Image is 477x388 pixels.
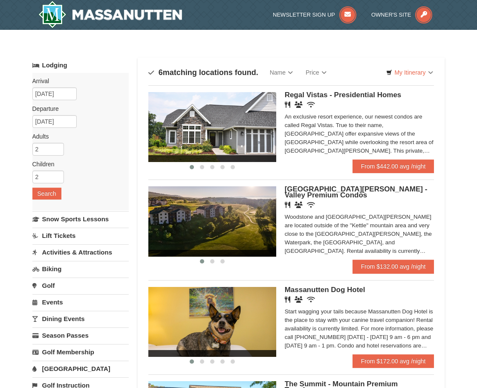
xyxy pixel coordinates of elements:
div: An exclusive resort experience, our newest condos are called Regal Vistas. True to their name, [G... [285,113,434,155]
i: Wireless Internet (free) [307,101,315,108]
i: Wireless Internet (free) [307,296,315,303]
span: Regal Vistas - Presidential Homes [285,91,402,99]
label: Departure [32,104,123,113]
i: Restaurant [285,101,290,108]
a: Name [263,64,299,81]
span: Newsletter Sign Up [273,12,335,18]
label: Children [32,160,123,168]
a: From $172.00 avg /night [353,354,434,368]
span: Owner's Site [371,12,411,18]
a: Dining Events [32,311,129,327]
span: 6 [159,68,163,77]
a: Lift Tickets [32,228,129,243]
a: Newsletter Sign Up [273,12,356,18]
i: Restaurant [285,202,290,208]
h4: matching locations found. [148,68,258,77]
i: Restaurant [285,296,290,303]
a: From $442.00 avg /night [353,159,434,173]
span: [GEOGRAPHIC_DATA][PERSON_NAME] - Valley Premium Condos [285,185,428,199]
a: Events [32,294,129,310]
a: Owner's Site [371,12,433,18]
i: Wireless Internet (free) [307,202,315,208]
span: Massanutten Dog Hotel [285,286,365,294]
a: Snow Sports Lessons [32,211,129,227]
a: Season Passes [32,327,129,343]
a: Biking [32,261,129,277]
a: Golf [32,278,129,293]
a: Activities & Attractions [32,244,129,260]
a: Lodging [32,58,129,73]
a: Price [299,64,333,81]
label: Arrival [32,77,123,85]
a: Massanutten Resort [38,1,182,28]
i: Banquet Facilities [295,202,303,208]
i: Banquet Facilities [295,101,303,108]
img: Massanutten Resort Logo [38,1,182,28]
label: Adults [32,132,123,141]
a: My Itinerary [381,66,438,79]
a: [GEOGRAPHIC_DATA] [32,361,129,376]
div: Start wagging your tails because Massanutten Dog Hotel is the place to stay with your canine trav... [285,307,434,350]
div: Woodstone and [GEOGRAPHIC_DATA][PERSON_NAME] are located outside of the "Kettle" mountain area an... [285,213,434,255]
i: Banquet Facilities [295,296,303,303]
a: Golf Membership [32,344,129,360]
button: Search [32,188,61,200]
a: From $132.00 avg /night [353,260,434,273]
